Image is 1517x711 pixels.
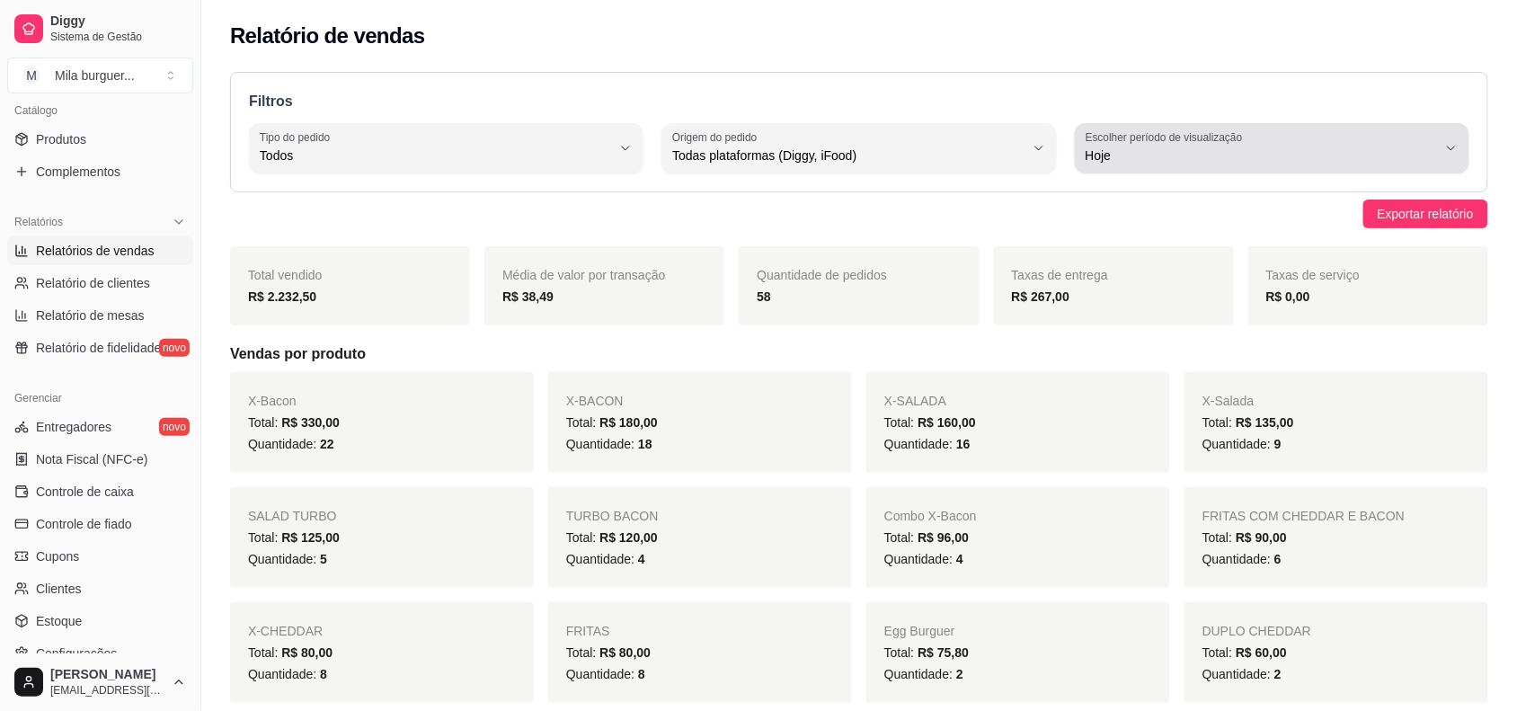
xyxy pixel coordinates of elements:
a: Relatórios de vendas [7,236,193,265]
span: Cupons [36,547,79,565]
span: X-SALADA [884,394,946,408]
a: Estoque [7,607,193,635]
span: [PERSON_NAME] [50,667,164,683]
a: Produtos [7,125,193,154]
span: Quantidade: [248,437,334,451]
span: Quantidade: [566,667,645,681]
a: Controle de fiado [7,510,193,538]
span: SALAD TURBO [248,509,337,523]
span: 16 [956,437,971,451]
button: Tipo do pedidoTodos [249,123,643,173]
span: 9 [1274,437,1282,451]
span: Quantidade: [1202,667,1282,681]
span: Quantidade: [566,552,645,566]
span: Entregadores [36,418,111,436]
a: Relatório de clientes [7,269,193,298]
span: Combo X-Bacon [884,509,977,523]
h5: Vendas por produto [230,343,1488,365]
span: 8 [320,667,327,681]
span: Quantidade: [884,437,971,451]
strong: R$ 267,00 [1012,289,1070,304]
span: X-CHEDDAR [248,624,323,638]
span: X-Bacon [248,394,297,408]
span: Exportar relatório [1378,204,1474,224]
a: Entregadoresnovo [7,413,193,441]
a: DiggySistema de Gestão [7,7,193,50]
span: Total: [1202,530,1287,545]
span: Produtos [36,130,86,148]
button: Exportar relatório [1363,200,1488,228]
span: 22 [320,437,334,451]
span: R$ 180,00 [599,415,658,430]
span: 2 [1274,667,1282,681]
span: Quantidade: [248,667,327,681]
span: R$ 330,00 [281,415,340,430]
span: 18 [638,437,652,451]
span: R$ 90,00 [1236,530,1287,545]
span: Quantidade: [1202,552,1282,566]
span: Total: [884,645,969,660]
span: Total: [248,530,340,545]
a: Nota Fiscal (NFC-e) [7,445,193,474]
span: Todos [260,147,611,164]
span: R$ 125,00 [281,530,340,545]
span: X-BACON [566,394,624,408]
span: Relatórios de vendas [36,242,155,260]
span: 5 [320,552,327,566]
button: Origem do pedidoTodas plataformas (Diggy, iFood) [661,123,1056,173]
label: Tipo do pedido [260,129,336,145]
div: Gerenciar [7,384,193,413]
span: Total: [566,415,658,430]
span: Total: [248,645,333,660]
a: Configurações [7,639,193,668]
span: R$ 96,00 [918,530,969,545]
span: Relatório de mesas [36,307,145,324]
p: Filtros [249,91,1469,112]
a: Relatório de fidelidadenovo [7,333,193,362]
label: Origem do pedido [672,129,763,145]
span: Quantidade: [248,552,327,566]
span: Média de valor por transação [502,268,665,282]
span: FRITAS [566,624,610,638]
span: 6 [1274,552,1282,566]
span: Relatório de clientes [36,274,150,292]
span: Taxas de entrega [1012,268,1108,282]
span: R$ 120,00 [599,530,658,545]
span: FRITAS COM CHEDDAR E BACON [1202,509,1405,523]
span: Total: [1202,415,1294,430]
span: 4 [638,552,645,566]
div: Mila burguer ... [55,67,135,84]
span: Taxas de serviço [1266,268,1360,282]
h2: Relatório de vendas [230,22,425,50]
span: Controle de fiado [36,515,132,533]
span: Hoje [1086,147,1437,164]
div: Catálogo [7,96,193,125]
span: R$ 80,00 [599,645,651,660]
span: Quantidade: [566,437,652,451]
label: Escolher período de visualização [1086,129,1248,145]
span: R$ 75,80 [918,645,969,660]
span: Relatórios [14,215,63,229]
span: Todas plataformas (Diggy, iFood) [672,147,1024,164]
span: Clientes [36,580,82,598]
span: Total: [884,530,969,545]
span: Quantidade: [884,667,963,681]
span: Controle de caixa [36,483,134,501]
span: Total vendido [248,268,323,282]
span: Total: [1202,645,1287,660]
span: Quantidade: [884,552,963,566]
span: Quantidade: [1202,437,1282,451]
span: 2 [956,667,963,681]
span: R$ 80,00 [281,645,333,660]
button: Escolher período de visualizaçãoHoje [1075,123,1469,173]
span: 8 [638,667,645,681]
span: Configurações [36,644,117,662]
span: Nota Fiscal (NFC-e) [36,450,147,468]
a: Cupons [7,542,193,571]
span: Complementos [36,163,120,181]
strong: 58 [757,289,771,304]
span: Diggy [50,13,186,30]
span: Sistema de Gestão [50,30,186,44]
span: R$ 160,00 [918,415,976,430]
a: Clientes [7,574,193,603]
